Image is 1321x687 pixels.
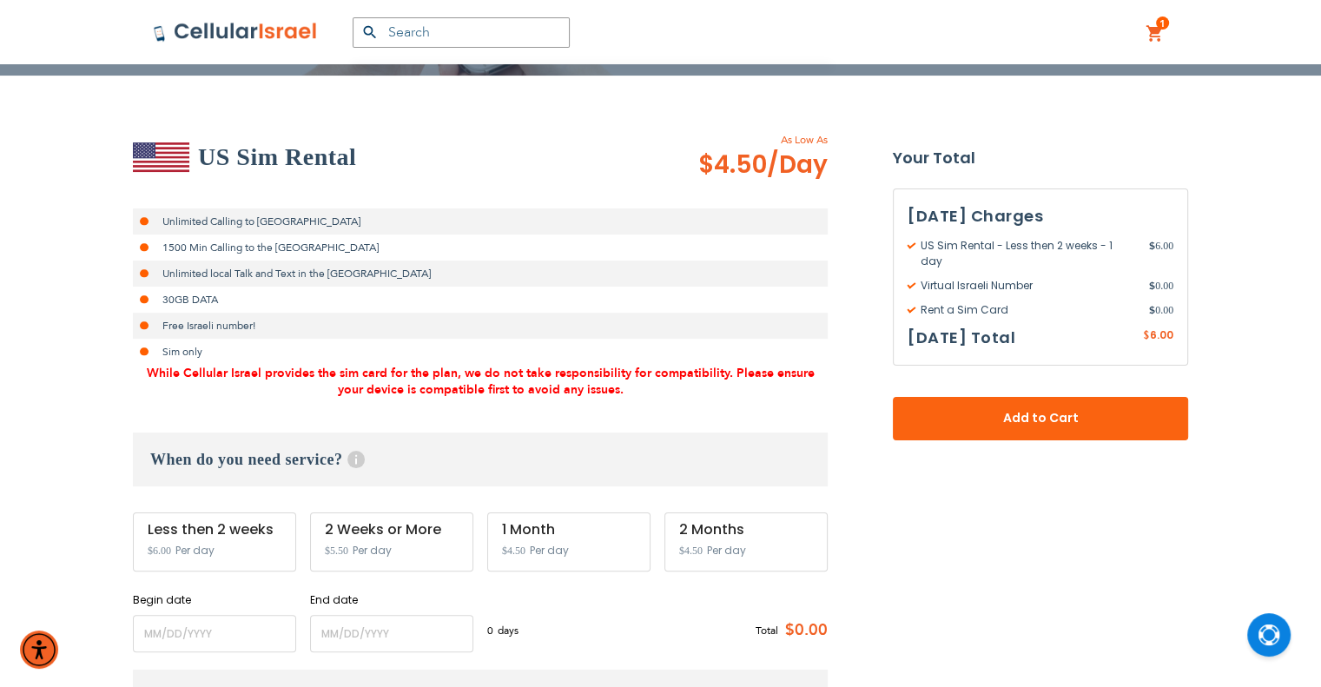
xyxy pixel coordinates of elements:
[133,287,828,313] li: 30GB DATA
[756,623,778,638] span: Total
[893,145,1188,171] strong: Your Total
[1149,302,1173,318] span: 0.00
[133,235,828,261] li: 1500 Min Calling to the [GEOGRAPHIC_DATA]
[679,545,703,557] span: $4.50
[310,592,473,608] label: End date
[502,522,636,538] div: 1 Month
[1149,278,1155,294] span: $
[893,397,1188,440] button: Add to Cart
[1149,238,1173,269] span: 6.00
[133,313,828,339] li: Free Israeli number!
[1149,238,1155,254] span: $
[1150,327,1173,342] span: 6.00
[502,545,525,557] span: $4.50
[198,140,356,175] h2: US Sim Rental
[908,302,1149,318] span: Rent a Sim Card
[325,545,348,557] span: $5.50
[325,522,459,538] div: 2 Weeks or More
[778,618,828,644] span: $0.00
[1143,328,1150,344] span: $
[133,142,189,172] img: US Sim Rental
[908,203,1173,229] h3: [DATE] Charges
[679,522,813,538] div: 2 Months
[133,208,828,235] li: Unlimited Calling to [GEOGRAPHIC_DATA]
[153,22,318,43] img: Cellular Israel Logo
[908,238,1149,269] span: US Sim Rental - Less then 2 weeks - 1 day
[175,543,215,558] span: Per day
[698,148,828,182] span: $4.50
[1149,278,1173,294] span: 0.00
[133,339,828,365] li: Sim only
[498,623,518,638] span: days
[767,148,828,182] span: /Day
[353,543,392,558] span: Per day
[651,132,828,148] span: As Low As
[1149,302,1155,318] span: $
[310,615,473,652] input: MM/DD/YYYY
[148,522,281,538] div: Less then 2 weeks
[20,631,58,669] div: Accessibility Menu
[1159,17,1166,30] span: 1
[908,278,1149,294] span: Virtual Israeli Number
[347,451,365,468] span: Help
[148,545,171,557] span: $6.00
[133,592,296,608] label: Begin date
[530,543,569,558] span: Per day
[353,17,570,48] input: Search
[133,433,828,486] h3: When do you need service?
[487,623,498,638] span: 0
[133,261,828,287] li: Unlimited local Talk and Text in the [GEOGRAPHIC_DATA]
[908,325,1015,351] h3: [DATE] Total
[707,543,746,558] span: Per day
[133,615,296,652] input: MM/DD/YYYY
[950,409,1131,427] span: Add to Cart
[147,365,815,398] span: While Cellular Israel provides the sim card for the plan, we do not take responsibility for compa...
[1146,23,1165,44] a: 1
